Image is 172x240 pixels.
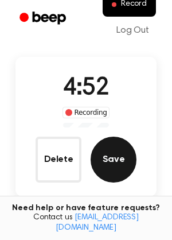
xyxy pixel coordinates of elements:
[62,107,110,118] div: Recording
[7,213,165,233] span: Contact us
[91,137,136,183] button: Save Audio Record
[11,7,76,30] a: Beep
[36,137,81,183] button: Delete Audio Record
[56,214,139,232] a: [EMAIL_ADDRESS][DOMAIN_NAME]
[63,76,109,100] span: 4:52
[105,17,161,44] a: Log Out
